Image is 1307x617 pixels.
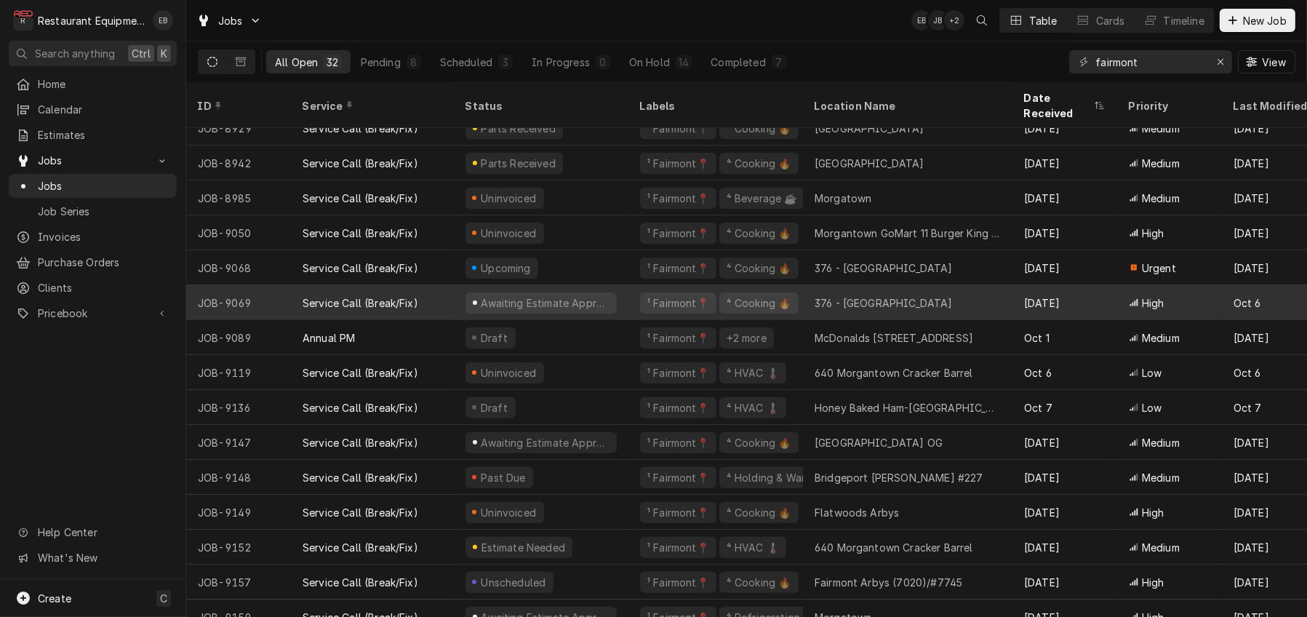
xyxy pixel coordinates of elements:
[303,365,418,381] div: Service Call (Break/Fix)
[944,10,964,31] div: + 2
[38,255,169,270] span: Purchase Orders
[479,435,611,450] div: Awaiting Estimate Approval
[646,400,711,415] div: ¹ Fairmont📍
[479,156,557,171] div: Parts Received
[775,55,783,70] div: 7
[186,285,291,320] div: JOB-9069
[646,121,711,136] div: ¹ Fairmont📍
[640,98,791,114] div: Labels
[1142,540,1180,555] span: Medium
[815,505,899,520] div: Flatwoods Arbys
[1142,191,1180,206] span: Medium
[9,72,177,96] a: Home
[815,470,983,485] div: Bridgeport [PERSON_NAME] #227
[132,46,151,61] span: Ctrl
[1164,13,1204,28] div: Timeline
[1012,320,1117,355] div: Oct 1
[725,365,780,381] div: ⁴ HVAC 🌡️
[9,199,177,223] a: Job Series
[725,121,793,136] div: ⁴ Cooking 🔥
[725,435,793,450] div: ⁴ Cooking 🔥
[1012,425,1117,460] div: [DATE]
[479,365,538,381] div: Uninvoiced
[725,540,780,555] div: ⁴ HVAC 🌡️
[725,470,845,485] div: ⁴ Holding & Warming ♨️
[409,55,418,70] div: 8
[711,55,765,70] div: Completed
[1142,575,1164,590] span: High
[646,540,711,555] div: ¹ Fairmont📍
[1209,50,1232,73] button: Erase input
[9,225,177,249] a: Invoices
[1220,9,1295,32] button: New Job
[303,330,355,346] div: Annual PM
[186,530,291,565] div: JOB-9152
[646,575,711,590] div: ¹ Fairmont📍
[38,306,148,321] span: Pricebook
[186,320,291,355] div: JOB-9089
[815,435,943,450] div: [GEOGRAPHIC_DATA] OG
[186,460,291,495] div: JOB-9148
[1142,121,1180,136] span: Medium
[1142,400,1162,415] span: Low
[153,10,173,31] div: Emily Bird's Avatar
[327,55,338,70] div: 32
[646,435,711,450] div: ¹ Fairmont📍
[38,229,169,244] span: Invoices
[599,55,607,70] div: 0
[479,121,557,136] div: Parts Received
[479,540,567,555] div: Estimate Needed
[35,46,115,61] span: Search anything
[815,191,871,206] div: Morgatown
[1238,50,1295,73] button: View
[161,46,167,61] span: K
[1240,13,1290,28] span: New Job
[815,156,924,171] div: [GEOGRAPHIC_DATA]
[38,13,145,28] div: Restaurant Equipment Diagnostics
[815,330,973,346] div: McDonalds [STREET_ADDRESS]
[186,215,291,250] div: JOB-9050
[1142,365,1162,381] span: Low
[646,226,711,241] div: ¹ Fairmont📍
[1142,330,1180,346] span: Medium
[479,260,533,276] div: Upcoming
[191,9,268,33] a: Go to Jobs
[1012,111,1117,146] div: [DATE]
[198,98,276,114] div: ID
[725,260,793,276] div: ⁴ Cooking 🔥
[9,97,177,122] a: Calendar
[38,102,169,117] span: Calendar
[1096,13,1125,28] div: Cards
[186,495,291,530] div: JOB-9149
[815,400,1001,415] div: Honey Baked Ham-[GEOGRAPHIC_DATA]
[38,280,169,295] span: Clients
[1012,495,1117,530] div: [DATE]
[186,425,291,460] div: JOB-9147
[361,55,401,70] div: Pending
[1012,565,1117,600] div: [DATE]
[646,365,711,381] div: ¹ Fairmont📍
[9,123,177,147] a: Estimates
[815,575,962,590] div: Fairmont Arbys (7020)/#7745
[646,156,711,171] div: ¹ Fairmont📍
[646,330,711,346] div: ¹ Fairmont📍
[9,250,177,274] a: Purchase Orders
[970,9,994,32] button: Open search
[532,55,590,70] div: In Progress
[928,10,948,31] div: JB
[928,10,948,31] div: Jaired Brunty's Avatar
[303,156,418,171] div: Service Call (Break/Fix)
[1012,355,1117,390] div: Oct 6
[479,295,611,311] div: Awaiting Estimate Approval
[815,540,973,555] div: 640 Morgantown Cracker Barrel
[186,565,291,600] div: JOB-9157
[1012,285,1117,320] div: [DATE]
[303,260,418,276] div: Service Call (Break/Fix)
[1129,98,1207,114] div: Priority
[815,226,1001,241] div: Morgantown GoMart 11 Burger King 26100
[9,520,177,544] a: Go to Help Center
[38,127,169,143] span: Estimates
[646,505,711,520] div: ¹ Fairmont📍
[440,55,492,70] div: Scheduled
[303,191,418,206] div: Service Call (Break/Fix)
